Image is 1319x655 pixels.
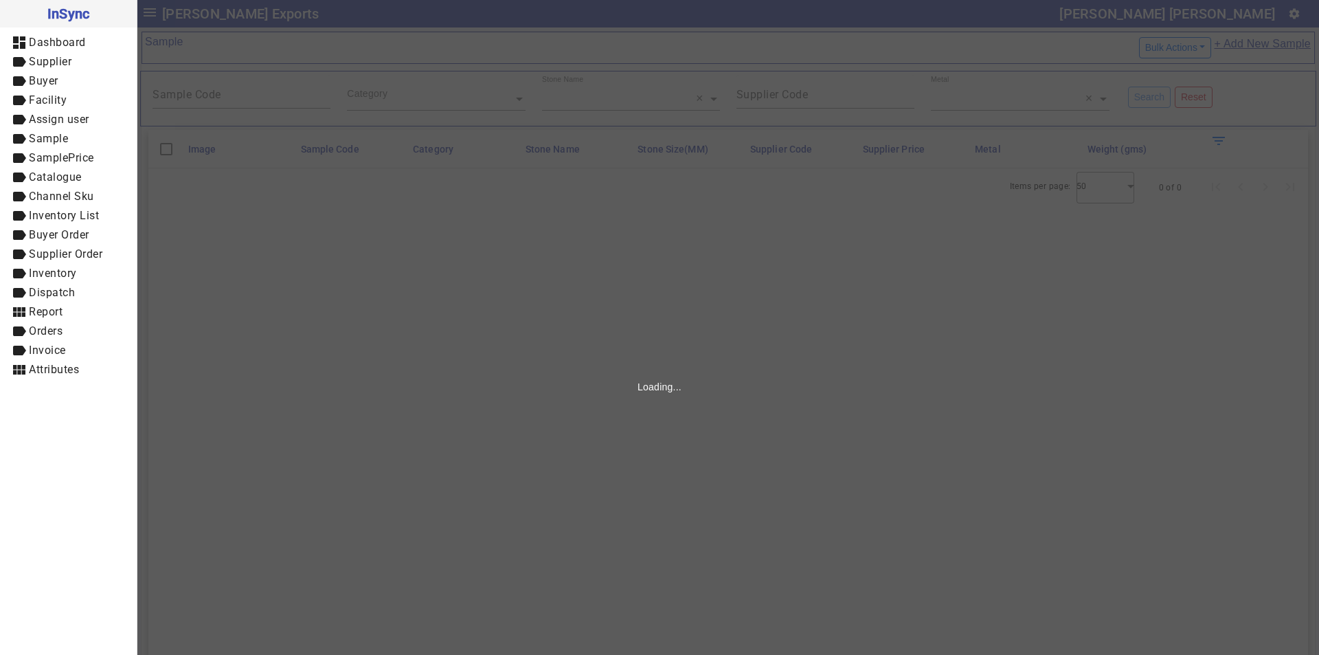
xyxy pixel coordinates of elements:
span: Dashboard [29,36,86,49]
span: Supplier [29,55,71,68]
span: Invoice [29,344,66,357]
mat-icon: label [11,342,27,359]
mat-icon: view_module [11,304,27,320]
span: Assign user [29,113,89,126]
p: Loading... [638,380,681,394]
span: Facility [29,93,67,107]
span: Orders [29,324,63,337]
span: Supplier Order [29,247,102,260]
span: Attributes [29,363,79,376]
span: Buyer [29,74,58,87]
mat-icon: label [11,285,27,301]
mat-icon: label [11,73,27,89]
mat-icon: label [11,92,27,109]
span: Inventory [29,267,77,280]
span: Channel Sku [29,190,94,203]
mat-icon: label [11,246,27,263]
mat-icon: dashboard [11,34,27,51]
span: Dispatch [29,286,75,299]
mat-icon: label [11,208,27,224]
span: Sample [29,132,68,145]
span: InSync [11,3,126,25]
span: Inventory List [29,209,99,222]
span: Catalogue [29,170,82,184]
mat-icon: label [11,111,27,128]
span: Report [29,305,63,318]
mat-icon: label [11,131,27,147]
mat-icon: label [11,265,27,282]
mat-icon: label [11,227,27,243]
mat-icon: label [11,323,27,340]
span: Buyer Order [29,228,89,241]
mat-icon: view_module [11,362,27,378]
mat-icon: label [11,54,27,70]
mat-icon: label [11,150,27,166]
mat-icon: label [11,188,27,205]
mat-icon: label [11,169,27,186]
span: SamplePrice [29,151,94,164]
